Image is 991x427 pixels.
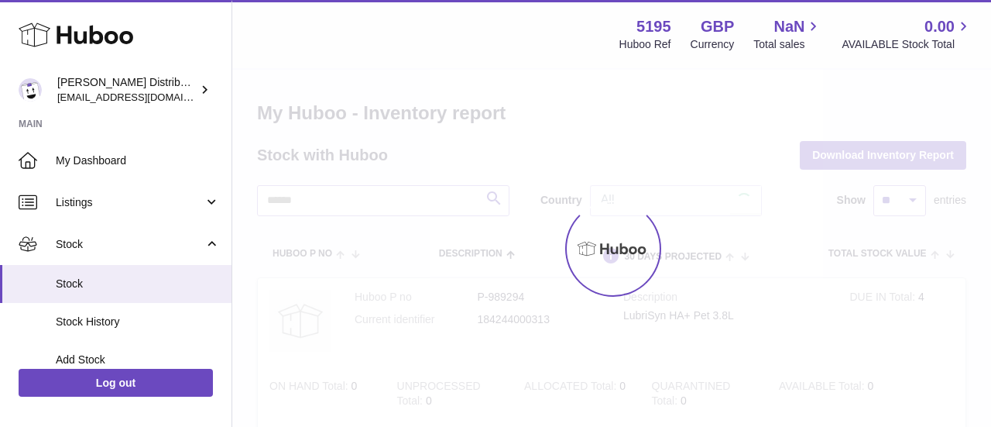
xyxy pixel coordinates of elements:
span: My Dashboard [56,153,220,168]
span: Stock [56,237,204,252]
span: Listings [56,195,204,210]
span: 0.00 [924,16,955,37]
a: 0.00 AVAILABLE Stock Total [842,16,972,52]
span: Stock History [56,315,220,329]
strong: 5195 [636,16,671,37]
a: NaN Total sales [753,16,822,52]
div: Currency [691,37,735,52]
span: Stock [56,277,220,291]
div: [PERSON_NAME] Distribution [57,75,197,105]
span: Total sales [753,37,822,52]
img: mccormackdistr@gmail.com [19,78,42,102]
a: Log out [19,369,213,397]
span: NaN [773,16,804,37]
div: Huboo Ref [619,37,671,52]
span: Add Stock [56,353,220,367]
span: AVAILABLE Stock Total [842,37,972,52]
span: [EMAIL_ADDRESS][DOMAIN_NAME] [57,91,228,103]
strong: GBP [701,16,734,37]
